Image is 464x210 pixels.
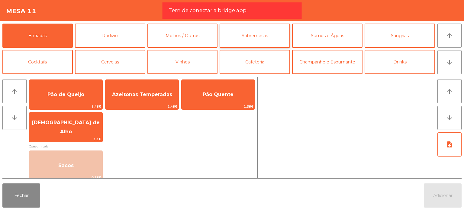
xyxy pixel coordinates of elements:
[169,7,246,14] span: Tem de conectar a bridge app
[29,136,102,142] span: 1.1€
[446,32,453,39] i: arrow_upward
[437,79,462,103] button: arrow_upward
[58,163,74,168] span: Sacos
[11,88,18,95] i: arrow_upward
[437,24,462,48] button: arrow_upward
[29,104,102,109] span: 1.45€
[437,132,462,157] button: note_add
[292,50,362,74] button: Champanhe e Espumante
[365,50,435,74] button: Drinks
[203,92,234,97] span: Pão Quente
[29,144,255,149] span: Consumiveis
[2,106,27,130] button: arrow_downward
[47,92,84,97] span: Pão de Queijo
[112,92,172,97] span: Azeitonas Temperadas
[220,24,290,48] button: Sobremesas
[446,141,453,148] i: note_add
[2,79,27,103] button: arrow_upward
[6,7,36,16] h4: Mesa 11
[365,24,435,48] button: Sangrias
[147,24,218,48] button: Molhos / Outros
[446,114,453,121] i: arrow_downward
[220,50,290,74] button: Cafeteria
[32,120,100,134] span: [DEMOGRAPHIC_DATA] de Alho
[2,183,40,208] button: Fechar
[11,114,18,121] i: arrow_downward
[446,88,453,95] i: arrow_upward
[437,106,462,130] button: arrow_downward
[292,24,362,48] button: Sumos e Águas
[2,50,73,74] button: Cocktails
[182,104,255,109] span: 1.35€
[2,24,73,48] button: Entradas
[75,24,145,48] button: Rodizio
[29,175,102,180] span: 0.15€
[446,59,453,66] i: arrow_downward
[75,50,145,74] button: Cervejas
[105,104,179,109] span: 1.45€
[437,50,462,74] button: arrow_downward
[147,50,218,74] button: Vinhos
